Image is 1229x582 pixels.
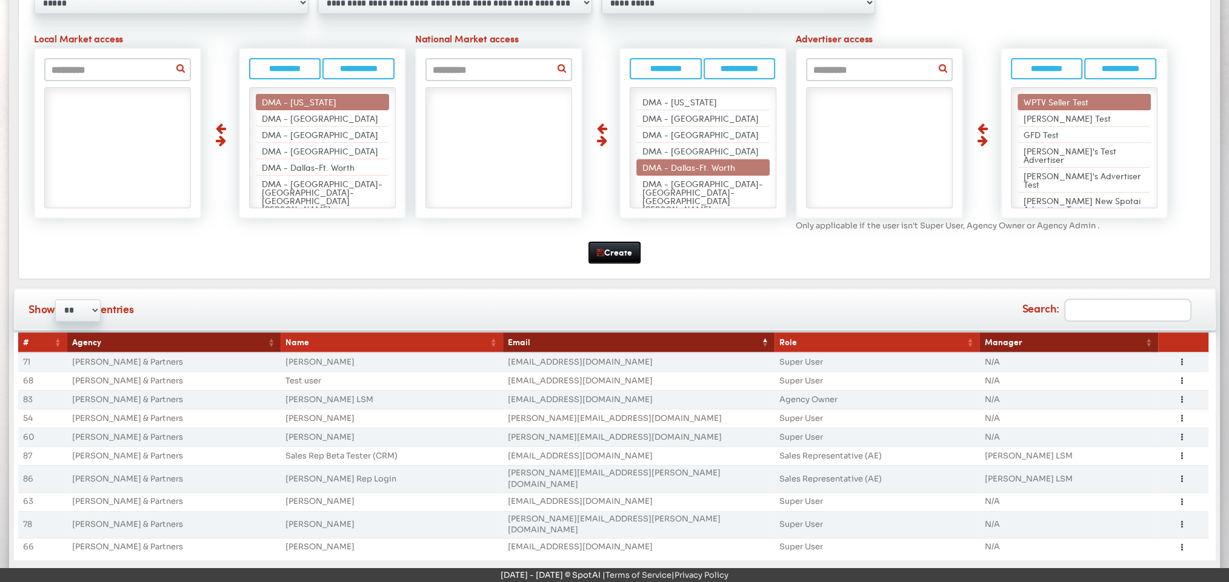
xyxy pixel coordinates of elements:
[503,492,774,511] td: [EMAIL_ADDRESS][DOMAIN_NAME]
[281,492,502,511] td: [PERSON_NAME]
[503,511,774,538] td: [PERSON_NAME][EMAIL_ADDRESS][PERSON_NAME][DOMAIN_NAME]
[774,332,979,352] th: Role: activate to sort column ascending
[67,538,281,557] td: [PERSON_NAME] & Partners
[1024,194,1141,215] span: [PERSON_NAME] New Spotai Advertiser Test
[18,511,67,538] td: 78
[642,128,759,141] span: DMA - [GEOGRAPHIC_DATA]
[979,511,1158,538] td: N/A
[67,428,281,446] td: [PERSON_NAME] & Partners
[18,332,67,352] th: #: activate to sort column ascending
[281,446,502,465] td: Sales Rep Beta Tester (CRM)
[791,222,1173,230] div: Only applicable if the user isn't Super User, Agency Owner or Agency Admin .
[979,492,1158,511] td: N/A
[503,371,774,390] td: [EMAIL_ADDRESS][DOMAIN_NAME]
[281,390,502,409] td: [PERSON_NAME] LSM
[262,161,355,173] span: DMA - Dallas-Ft. Worth
[67,390,281,409] td: [PERSON_NAME] & Partners
[503,428,774,446] td: [PERSON_NAME][EMAIL_ADDRESS][DOMAIN_NAME]
[674,570,728,580] a: Privacy Policy
[774,428,979,446] td: Super User
[503,390,774,409] td: [EMAIL_ADDRESS][DOMAIN_NAME]
[1024,128,1059,141] span: GFD Test
[281,511,502,538] td: [PERSON_NAME]
[774,538,979,557] td: Super User
[774,446,979,465] td: Sales Representative (AE)
[979,409,1158,428] td: N/A
[979,332,1158,352] th: Manager: activate to sort column ascending
[28,299,134,322] label: Show entries
[1024,96,1088,108] span: WPTV Seller Test
[67,511,281,538] td: [PERSON_NAME] & Partners
[605,570,671,580] a: Terms of Service
[774,352,979,371] td: Super User
[67,465,281,492] td: [PERSON_NAME] & Partners
[774,371,979,390] td: Super User
[588,242,641,263] button: Create
[262,112,378,124] span: DMA - [GEOGRAPHIC_DATA]
[774,492,979,511] td: Super User
[503,465,774,492] td: [PERSON_NAME][EMAIL_ADDRESS][PERSON_NAME][DOMAIN_NAME]
[791,31,1173,48] label: Advertiser access
[503,409,774,428] td: [PERSON_NAME][EMAIL_ADDRESS][DOMAIN_NAME]
[1024,145,1116,165] span: [PERSON_NAME]'s Test Advertiser
[642,177,763,215] span: DMA - [GEOGRAPHIC_DATA]-[GEOGRAPHIC_DATA]-[GEOGRAPHIC_DATA][PERSON_NAME]
[281,428,502,446] td: [PERSON_NAME]
[1022,299,1191,322] label: Search:
[30,31,411,48] label: Local Market access
[67,409,281,428] td: [PERSON_NAME] & Partners
[642,96,717,108] span: DMA - [US_STATE]
[979,371,1158,390] td: N/A
[642,145,759,157] span: DMA - [GEOGRAPHIC_DATA]
[67,332,281,352] th: Agency: activate to sort column ascending
[262,128,378,141] span: DMA - [GEOGRAPHIC_DATA]
[503,446,774,465] td: [EMAIL_ADDRESS][DOMAIN_NAME]
[281,409,502,428] td: [PERSON_NAME]
[503,538,774,557] td: [EMAIL_ADDRESS][DOMAIN_NAME]
[18,409,67,428] td: 54
[67,492,281,511] td: [PERSON_NAME] & Partners
[18,352,67,371] td: 71
[979,446,1158,465] td: [PERSON_NAME] LSM
[774,511,979,538] td: Super User
[410,31,791,48] label: National Market access
[979,428,1158,446] td: N/A
[1024,112,1111,124] span: [PERSON_NAME] Test
[281,332,502,352] th: Name: activate to sort column ascending
[18,446,67,465] td: 87
[503,352,774,371] td: [EMAIL_ADDRESS][DOMAIN_NAME]
[281,371,502,390] td: Test user
[18,428,67,446] td: 60
[67,371,281,390] td: [PERSON_NAME] & Partners
[67,446,281,465] td: [PERSON_NAME] & Partners
[18,371,67,390] td: 68
[18,492,67,511] td: 63
[642,161,735,173] span: DMA - Dallas-Ft. Worth
[774,465,979,492] td: Sales Representative (AE)
[979,352,1158,371] td: N/A
[55,299,101,322] select: Showentries
[18,390,67,409] td: 83
[1064,299,1191,322] input: Search:
[281,465,502,492] td: [PERSON_NAME] Rep Login
[262,177,382,215] span: DMA - [GEOGRAPHIC_DATA]-[GEOGRAPHIC_DATA]-[GEOGRAPHIC_DATA][PERSON_NAME]
[18,465,67,492] td: 86
[774,409,979,428] td: Super User
[979,390,1158,409] td: N/A
[262,96,336,108] span: DMA - [US_STATE]
[281,352,502,371] td: [PERSON_NAME]
[503,332,774,352] th: Email: activate to sort column descending
[642,112,759,124] span: DMA - [GEOGRAPHIC_DATA]
[979,538,1158,557] td: N/A
[67,352,281,371] td: [PERSON_NAME] & Partners
[281,538,502,557] td: [PERSON_NAME]
[774,390,979,409] td: Agency Owner
[18,538,67,557] td: 66
[262,145,378,157] span: DMA - [GEOGRAPHIC_DATA]
[979,465,1158,492] td: [PERSON_NAME] LSM
[1024,170,1141,190] span: [PERSON_NAME]'s Advertiser Test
